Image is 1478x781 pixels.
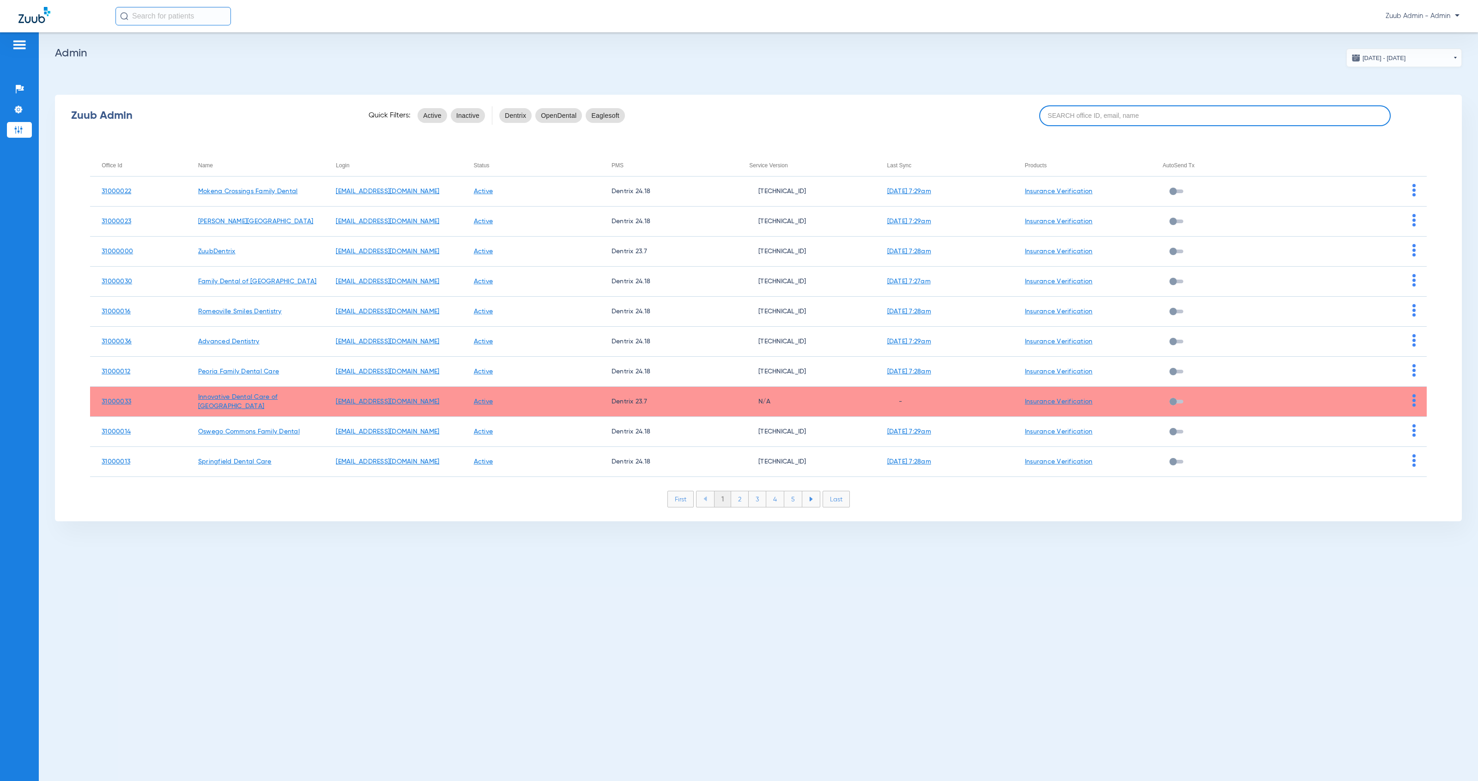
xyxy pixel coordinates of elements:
[823,491,850,507] li: Last
[887,248,931,255] a: [DATE] 7:28am
[474,188,493,195] a: Active
[336,160,462,171] div: Login
[55,49,1462,58] h2: Admin
[102,160,122,171] div: Office Id
[1163,160,1194,171] div: AutoSend Tx
[600,267,738,297] td: Dentrix 24.18
[102,458,130,465] a: 31000013
[198,308,282,315] a: Romeoville Smiles Dentistry
[738,237,875,267] td: [TECHNICAL_ID]
[600,237,738,267] td: Dentrix 23.7
[1412,334,1416,347] img: group-dot-blue.svg
[474,218,493,225] a: Active
[1025,368,1093,375] a: Insurance Verification
[809,497,813,501] img: arrow-right-blue.svg
[120,12,128,20] img: Search Icon
[887,160,1013,171] div: Last Sync
[887,398,902,405] span: -
[336,428,439,435] a: [EMAIL_ADDRESS][DOMAIN_NAME]
[474,160,490,171] div: Status
[456,111,479,120] span: Inactive
[102,160,187,171] div: Office Id
[1025,160,1151,171] div: Products
[1025,458,1093,465] a: Insurance Verification
[102,428,131,435] a: 31000014
[749,491,766,507] li: 3
[887,338,931,345] a: [DATE] 7:29am
[1412,304,1416,317] img: group-dot-blue.svg
[738,327,875,357] td: [TECHNICAL_ID]
[474,458,493,465] a: Active
[474,278,493,285] a: Active
[1412,274,1416,287] img: group-dot-blue.svg
[703,496,707,501] img: arrow-left-blue.svg
[1351,53,1361,62] img: date.svg
[18,7,50,23] img: Zuub Logo
[198,218,314,225] a: [PERSON_NAME][GEOGRAPHIC_DATA]
[505,111,526,120] span: Dentrix
[474,428,493,435] a: Active
[738,207,875,237] td: [TECHNICAL_ID]
[600,357,738,387] td: Dentrix 24.18
[600,447,738,477] td: Dentrix 24.18
[336,188,439,195] a: [EMAIL_ADDRESS][DOMAIN_NAME]
[418,106,485,125] mat-chip-listbox: status-filters
[336,368,439,375] a: [EMAIL_ADDRESS][DOMAIN_NAME]
[1025,308,1093,315] a: Insurance Verification
[336,458,439,465] a: [EMAIL_ADDRESS][DOMAIN_NAME]
[1025,188,1093,195] a: Insurance Verification
[336,248,439,255] a: [EMAIL_ADDRESS][DOMAIN_NAME]
[198,458,272,465] a: Springfield Dental Care
[102,338,132,345] a: 31000036
[714,491,731,507] li: 1
[1039,105,1391,126] input: SEARCH office ID, email, name
[600,207,738,237] td: Dentrix 24.18
[1025,428,1093,435] a: Insurance Verification
[102,248,133,255] a: 31000000
[198,394,278,409] a: Innovative Dental Care of [GEOGRAPHIC_DATA]
[541,111,576,120] span: OpenDental
[102,368,130,375] a: 31000012
[887,308,931,315] a: [DATE] 7:28am
[738,387,875,417] td: N/A
[198,188,298,195] a: Mokena Crossings Family Dental
[887,458,931,465] a: [DATE] 7:28am
[1025,248,1093,255] a: Insurance Verification
[738,417,875,447] td: [TECHNICAL_ID]
[336,278,439,285] a: [EMAIL_ADDRESS][DOMAIN_NAME]
[887,188,931,195] a: [DATE] 7:29am
[600,327,738,357] td: Dentrix 24.18
[591,111,619,120] span: Eaglesoft
[784,491,802,507] li: 5
[600,177,738,207] td: Dentrix 24.18
[887,160,912,171] div: Last Sync
[198,428,300,435] a: Oswego Commons Family Dental
[1025,160,1047,171] div: Products
[115,7,231,25] input: Search for patients
[738,297,875,327] td: [TECHNICAL_ID]
[731,491,749,507] li: 2
[474,248,493,255] a: Active
[1412,454,1416,467] img: group-dot-blue.svg
[738,357,875,387] td: [TECHNICAL_ID]
[749,160,875,171] div: Service Version
[474,398,493,405] a: Active
[612,160,624,171] div: PMS
[1025,278,1093,285] a: Insurance Verification
[198,160,213,171] div: Name
[71,111,352,120] div: Zuub Admin
[1386,12,1460,21] span: Zuub Admin - Admin
[749,160,787,171] div: Service Version
[600,387,738,417] td: Dentrix 23.7
[1412,244,1416,256] img: group-dot-blue.svg
[474,308,493,315] a: Active
[1412,394,1416,407] img: group-dot-blue.svg
[1412,184,1416,196] img: group-dot-blue.svg
[12,39,27,50] img: hamburger-icon
[198,160,324,171] div: Name
[102,278,132,285] a: 31000030
[600,417,738,447] td: Dentrix 24.18
[887,278,931,285] a: [DATE] 7:27am
[336,160,349,171] div: Login
[667,491,694,507] li: First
